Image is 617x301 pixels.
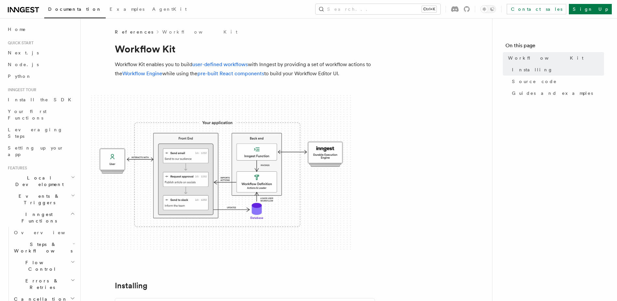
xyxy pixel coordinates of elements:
span: Python [8,74,32,79]
a: Workflow Engine [122,70,162,77]
a: Documentation [44,2,106,18]
a: Install the SDK [5,94,76,106]
span: Examples [110,7,144,12]
span: Overview [14,230,81,235]
span: Errors & Retries [11,278,71,291]
a: Python [5,70,76,82]
button: Search...Ctrl+K [315,4,440,14]
span: Install the SDK [8,97,75,102]
span: Guides and examples [512,90,593,96]
button: Events & Triggers [5,190,76,208]
span: AgentKit [152,7,187,12]
span: Installing [512,66,553,73]
p: Workflow Kit enables you to build with Inngest by providing a set of workflow actions to the whil... [115,60,375,78]
span: Steps & Workflows [11,241,73,254]
span: Flow Control [11,259,71,272]
span: References [115,29,153,35]
kbd: Ctrl+K [422,6,436,12]
a: Source code [509,76,604,87]
a: Workflow Kit [505,52,604,64]
a: Home [5,23,76,35]
span: Source code [512,78,557,85]
a: AgentKit [148,2,191,18]
span: Your first Functions [8,109,47,121]
a: Workflow Kit [162,29,237,35]
button: Errors & Retries [11,275,76,293]
span: Workflow Kit [508,55,583,61]
span: Events & Triggers [5,193,71,206]
span: Setting up your app [8,145,64,157]
a: pre-built React components [197,70,264,77]
a: Node.js [5,59,76,70]
a: Sign Up [569,4,612,14]
a: Your first Functions [5,106,76,124]
a: Installing [115,281,147,290]
span: Node.js [8,62,39,67]
span: Quick start [5,40,34,46]
button: Flow Control [11,257,76,275]
button: Toggle dark mode [480,5,496,13]
span: Documentation [48,7,102,12]
a: Overview [11,227,76,238]
span: Home [8,26,26,33]
button: Inngest Functions [5,208,76,227]
a: Leveraging Steps [5,124,76,142]
span: Inngest Functions [5,211,70,224]
a: Contact sales [507,4,566,14]
a: user-defined workflows [192,61,248,67]
h4: On this page [505,42,604,52]
span: Local Development [5,175,71,188]
span: Leveraging Steps [8,127,63,139]
button: Steps & Workflows [11,238,76,257]
a: Guides and examples [509,87,604,99]
h1: Workflow Kit [115,43,375,55]
span: Inngest tour [5,87,36,93]
button: Local Development [5,172,76,190]
span: Next.js [8,50,39,55]
a: Installing [509,64,604,76]
a: Setting up your app [5,142,76,160]
a: Examples [106,2,148,18]
span: Features [5,165,27,171]
a: Next.js [5,47,76,59]
img: The Workflow Kit provides a Workflow Engine to compose workflow actions on the back end and a set... [91,95,351,251]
